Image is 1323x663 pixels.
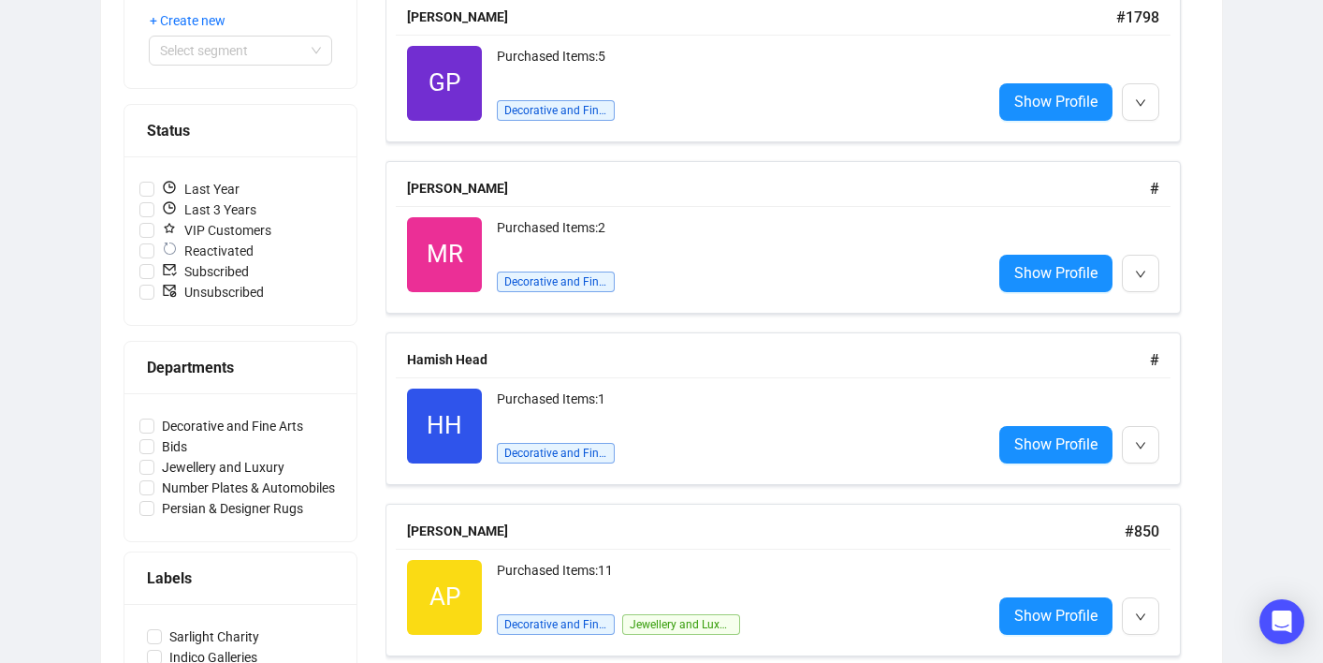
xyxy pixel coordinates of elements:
[429,578,460,616] span: AP
[1014,261,1098,285] span: Show Profile
[999,597,1112,635] a: Show Profile
[154,261,256,282] span: Subscribed
[154,220,279,241] span: VIP Customers
[1014,90,1098,113] span: Show Profile
[162,626,267,647] span: Sarlight Charity
[154,179,247,199] span: Last Year
[154,498,311,519] span: Persian & Designer Rugs
[497,46,977,83] div: Purchased Items: 5
[497,272,615,292] span: Decorative and Fine Arts
[497,614,615,635] span: Decorative and Fine Arts
[497,443,615,464] span: Decorative and Fine Arts
[497,389,977,426] div: Purchased Items: 1
[154,457,292,478] span: Jewellery and Luxury
[999,83,1112,121] a: Show Profile
[407,7,1116,27] div: [PERSON_NAME]
[147,567,334,590] div: Labels
[147,356,334,379] div: Departments
[154,416,311,436] span: Decorative and Fine Arts
[149,6,240,36] button: + Create new
[1135,97,1146,109] span: down
[1014,604,1098,627] span: Show Profile
[154,241,261,261] span: Reactivated
[999,426,1112,464] a: Show Profile
[154,436,195,457] span: Bids
[154,478,342,498] span: Number Plates & Automobiles
[1135,440,1146,451] span: down
[497,100,615,121] span: Decorative and Fine Arts
[154,199,264,220] span: Last 3 Years
[407,349,1150,370] div: Hamish Head
[427,235,463,273] span: MR
[385,332,1199,485] a: Hamish Head#HHPurchased Items:1Decorative and Fine ArtsShow Profile
[429,64,460,102] span: GP
[385,161,1199,314] a: [PERSON_NAME]#MRPurchased Items:2Decorative and Fine ArtsShow Profile
[1259,599,1304,644] div: Open Intercom Messenger
[1150,180,1159,198] span: #
[1125,523,1159,540] span: # 850
[427,406,462,445] span: HH
[622,614,740,635] span: Jewellery and Luxury
[1135,611,1146,623] span: down
[407,178,1150,199] div: [PERSON_NAME]
[150,10,225,31] span: + Create new
[1135,269,1146,280] span: down
[1116,8,1159,26] span: # 1798
[999,255,1112,292] a: Show Profile
[497,217,977,255] div: Purchased Items: 2
[407,521,1125,541] div: [PERSON_NAME]
[154,282,271,302] span: Unsubscribed
[497,560,977,597] div: Purchased Items: 11
[385,504,1199,656] a: [PERSON_NAME]#850APPurchased Items:11Decorative and Fine ArtsJewellery and LuxuryShow Profile
[1150,351,1159,369] span: #
[1014,433,1098,456] span: Show Profile
[147,119,334,142] div: Status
